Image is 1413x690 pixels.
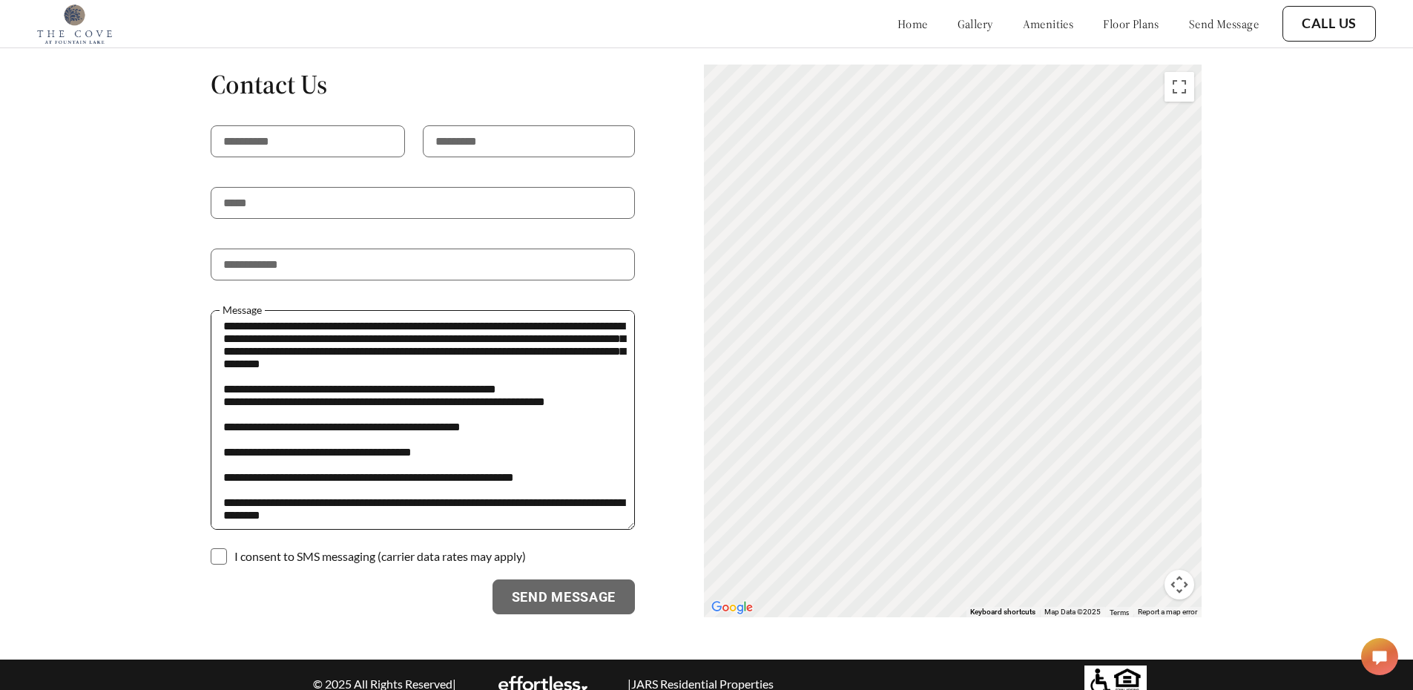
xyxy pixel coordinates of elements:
[1023,16,1074,31] a: amenities
[708,598,757,617] a: Open this area in Google Maps (opens a new window)
[958,16,993,31] a: gallery
[37,4,112,44] img: cove_at_fountain_lake_logo.png
[1103,16,1159,31] a: floor plans
[1302,16,1357,32] a: Call Us
[1110,608,1129,617] a: Terms
[1189,16,1259,31] a: send message
[1282,6,1376,42] button: Call Us
[1138,608,1197,616] a: Report a map error
[708,598,757,617] img: Google
[493,579,636,615] button: Send Message
[1165,72,1194,102] button: Toggle fullscreen view
[897,16,928,31] a: home
[1044,608,1101,616] span: Map Data ©2025
[1165,570,1194,599] button: Map camera controls
[211,68,635,101] h1: Contact Us
[970,607,1035,617] button: Keyboard shortcuts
